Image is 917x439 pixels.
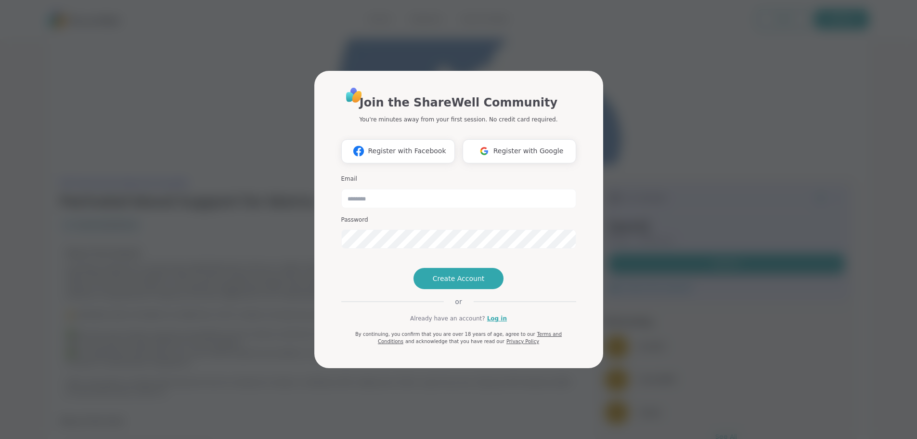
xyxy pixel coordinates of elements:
[360,115,558,124] p: You're minutes away from your first session. No credit card required.
[341,139,455,163] button: Register with Facebook
[410,314,485,323] span: Already have an account?
[343,84,365,106] img: ShareWell Logo
[475,142,493,160] img: ShareWell Logomark
[368,146,446,156] span: Register with Facebook
[487,314,507,323] a: Log in
[413,268,504,289] button: Create Account
[360,94,557,111] h1: Join the ShareWell Community
[506,339,539,344] a: Privacy Policy
[341,175,576,183] h3: Email
[433,274,485,283] span: Create Account
[405,339,504,344] span: and acknowledge that you have read our
[349,142,368,160] img: ShareWell Logomark
[463,139,576,163] button: Register with Google
[493,146,564,156] span: Register with Google
[443,297,473,306] span: or
[355,332,535,337] span: By continuing, you confirm that you are over 18 years of age, agree to our
[341,216,576,224] h3: Password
